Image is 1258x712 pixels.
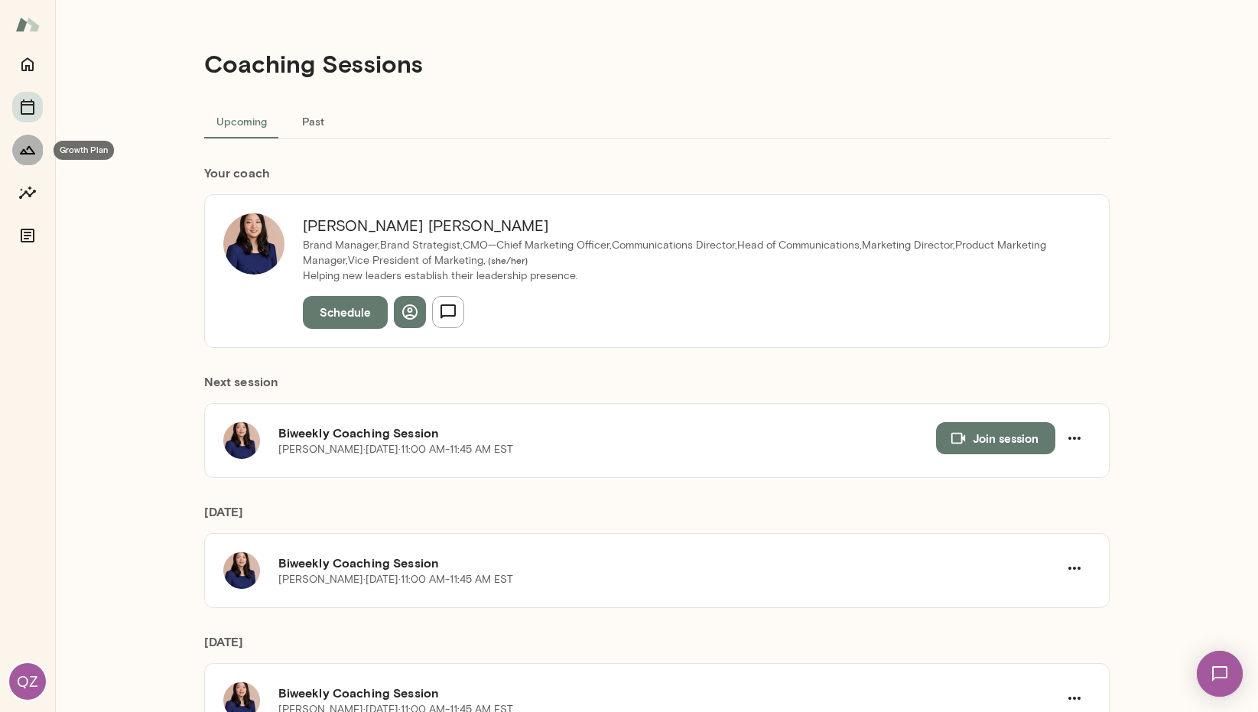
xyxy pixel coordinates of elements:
h6: [DATE] [204,632,1110,663]
p: [PERSON_NAME] · [DATE] · 11:00 AM-11:45 AM EST [278,572,513,587]
div: Growth Plan [54,141,114,160]
h4: Coaching Sessions [204,49,423,78]
p: Helping new leaders establish their leadership presence. [303,268,1072,284]
button: Insights [12,177,43,208]
img: Mento [15,10,40,39]
button: Past [279,102,348,139]
button: Home [12,49,43,80]
div: basic tabs example [204,102,1110,139]
h6: [DATE] [204,502,1110,533]
button: Growth Plan [12,135,43,165]
h6: Your coach [204,164,1110,182]
button: Schedule [303,296,388,328]
button: View profile [394,296,426,328]
h6: Next session [204,372,1110,403]
h6: Biweekly Coaching Session [278,554,1058,572]
div: QZ [9,663,46,700]
h6: Biweekly Coaching Session [278,684,1058,702]
h6: Biweekly Coaching Session [278,424,936,442]
img: Leah Kim [223,213,284,275]
button: Documents [12,220,43,251]
button: Send message [432,296,464,328]
p: Brand Manager,Brand Strategist,CMO—Chief Marketing Officer,Communications Director,Head of Commun... [303,238,1072,268]
h6: [PERSON_NAME] [PERSON_NAME] [303,213,1072,238]
button: Join session [936,422,1055,454]
button: Upcoming [204,102,279,139]
button: Sessions [12,92,43,122]
p: [PERSON_NAME] · [DATE] · 11:00 AM-11:45 AM EST [278,442,513,457]
span: ( she/her ) [486,255,528,265]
